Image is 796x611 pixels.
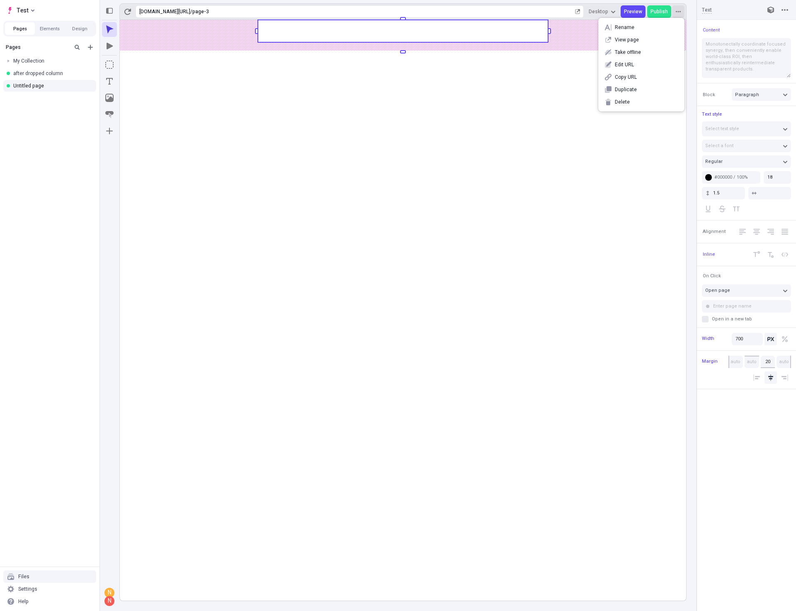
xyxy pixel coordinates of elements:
button: Desktop [585,5,619,18]
button: Pages [5,22,35,35]
input: auto [728,356,743,368]
button: Subscript [764,248,777,261]
button: Percentage [779,333,791,345]
button: Regular [702,155,791,168]
div: Pages [6,44,69,51]
div: #000000 / 100% [714,174,757,180]
div: N [105,597,114,605]
button: Add new [85,42,95,52]
button: Design [65,22,95,35]
span: Content [703,27,720,33]
span: Preview [624,8,642,15]
textarea: Monotonectally coordinate focused synergy, then conveniently enable world-class ROI, then enthusi... [702,38,791,78]
button: Justify [779,225,791,238]
span: View page [615,36,678,43]
span: Select text style [705,125,739,132]
div: / [190,8,192,15]
input: auto [745,356,759,368]
button: Paragraph [732,88,791,101]
button: Open page [702,284,791,297]
button: Superscript [750,248,763,261]
div: [URL][DOMAIN_NAME] [139,8,190,15]
div: Untitled page [13,82,90,89]
span: Regular [705,158,723,165]
button: On Click [701,271,723,281]
button: Align left [750,371,763,384]
span: Edit URL [615,61,678,68]
button: Preview [621,5,646,18]
input: auto [761,356,775,368]
input: Enter page name [702,300,791,313]
button: Text [102,74,117,89]
button: Box [102,57,117,72]
button: Code [779,248,791,261]
div: My Collection [13,58,90,64]
label: Open in a new tab [702,316,791,322]
button: Content [701,25,721,35]
button: Left Align [736,225,749,238]
button: Publish [647,5,671,18]
span: Publish [650,8,668,15]
div: N [105,589,114,597]
button: Alignment [701,227,727,237]
button: Image [102,90,117,105]
span: Block [703,92,715,98]
button: Block [701,90,717,99]
span: Delete [615,99,678,105]
span: Margin [702,358,718,365]
button: #000000 / 100% [702,171,760,184]
button: Select text style [702,121,791,136]
button: Pixels [764,333,777,345]
span: Rename [615,24,678,31]
button: Align right [779,371,791,384]
div: Files [18,573,29,580]
button: Elements [35,22,65,35]
button: Inline [701,250,717,259]
span: Open page [705,287,730,294]
button: Button [102,107,117,122]
button: Select site [3,4,38,17]
span: Select a font [705,142,733,149]
span: Alignment [703,228,726,235]
input: auto [777,356,791,368]
div: after dropped column [13,70,90,77]
span: Duplicate [615,86,678,93]
div: Help [18,598,29,605]
span: On Click [703,273,721,279]
span: Paragraph [735,91,759,98]
span: Take offline [615,49,678,56]
span: Text style [702,111,722,118]
button: Right Align [764,225,777,238]
input: Text [702,6,756,14]
button: Center Align [750,225,763,238]
div: Settings [18,586,37,592]
button: Select a font [702,140,791,152]
button: Align center [764,371,777,384]
span: Inline [703,251,715,257]
div: page-3 [192,8,573,15]
span: Test [17,5,29,15]
span: Width [702,335,714,342]
span: Desktop [589,8,608,15]
span: Copy URL [615,74,678,80]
